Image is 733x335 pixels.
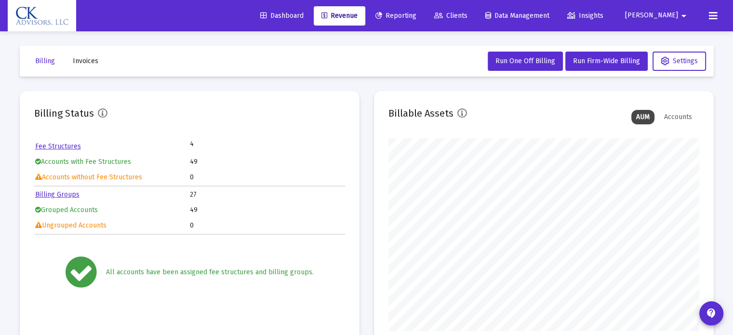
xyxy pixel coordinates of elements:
[35,203,189,217] td: Grouped Accounts
[35,142,81,150] a: Fee Structures
[35,155,189,169] td: Accounts with Fee Structures
[190,203,344,217] td: 49
[625,12,678,20] span: [PERSON_NAME]
[321,12,358,20] span: Revenue
[106,268,314,277] div: All accounts have been assigned fee structures and billing groups.
[560,6,611,26] a: Insights
[35,218,189,233] td: Ungrouped Accounts
[495,57,555,65] span: Run One Off Billing
[35,170,189,185] td: Accounts without Fee Structures
[190,139,267,149] td: 4
[190,188,344,202] td: 27
[434,12,467,20] span: Clients
[34,106,94,121] h2: Billing Status
[573,57,640,65] span: Run Firm-Wide Billing
[678,6,690,26] mat-icon: arrow_drop_down
[15,6,69,26] img: Dashboard
[478,6,557,26] a: Data Management
[565,52,648,71] button: Run Firm-Wide Billing
[653,52,706,71] button: Settings
[426,6,475,26] a: Clients
[190,155,344,169] td: 49
[368,6,424,26] a: Reporting
[567,12,603,20] span: Insights
[314,6,365,26] a: Revenue
[706,308,717,319] mat-icon: contact_support
[260,12,304,20] span: Dashboard
[659,110,697,124] div: Accounts
[73,57,98,65] span: Invoices
[488,52,563,71] button: Run One Off Billing
[613,6,701,25] button: [PERSON_NAME]
[190,218,344,233] td: 0
[65,52,106,71] button: Invoices
[375,12,416,20] span: Reporting
[253,6,311,26] a: Dashboard
[388,106,453,121] h2: Billable Assets
[485,12,549,20] span: Data Management
[190,170,344,185] td: 0
[661,57,698,65] span: Settings
[27,52,63,71] button: Billing
[631,110,654,124] div: AUM
[35,57,55,65] span: Billing
[35,190,80,199] a: Billing Groups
